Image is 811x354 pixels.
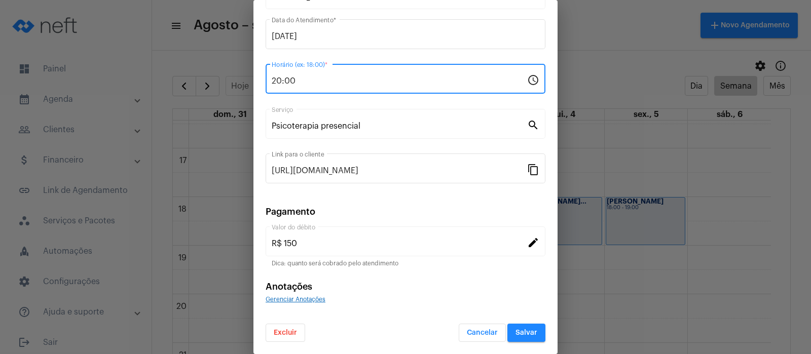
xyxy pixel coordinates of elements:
span: Cancelar [467,329,498,336]
input: Link [272,166,527,175]
mat-hint: Dica: quanto será cobrado pelo atendimento [272,260,398,267]
button: Salvar [507,324,545,342]
span: Excluir [274,329,297,336]
input: Horário [272,76,527,86]
button: Excluir [266,324,305,342]
input: Valor [272,239,527,248]
span: Gerenciar Anotações [266,296,325,302]
mat-icon: search [527,119,539,131]
mat-icon: content_copy [527,163,539,175]
input: Pesquisar serviço [272,122,527,131]
span: Pagamento [266,207,315,216]
span: Anotações [266,282,312,291]
button: Cancelar [459,324,506,342]
mat-icon: edit [527,236,539,248]
mat-icon: schedule [527,73,539,86]
span: Salvar [515,329,537,336]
